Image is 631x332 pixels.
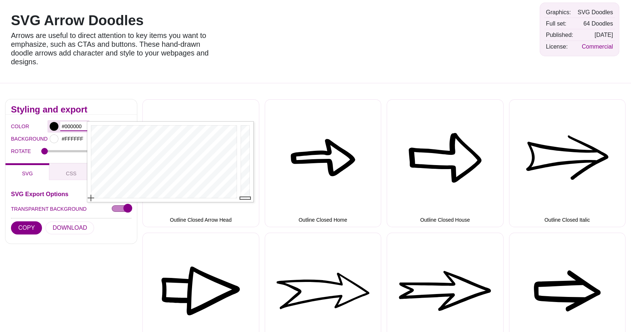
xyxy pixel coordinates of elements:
td: Published: [544,30,575,40]
label: TRANSPARENT BACKGROUND [11,204,87,214]
button: Outline Closed Home [265,99,382,227]
td: Graphics: [544,7,575,18]
td: Full set: [544,18,575,29]
h2: Styling and export [11,107,131,112]
button: Outline Closed Arrow Head [142,99,259,227]
label: COLOR [11,122,20,131]
h3: SVG Export Options [11,191,131,197]
h1: SVG Arrow Doodles [11,14,219,27]
button: CSS [49,163,93,180]
td: 64 Doodles [576,18,615,29]
a: Commercial [582,43,613,50]
label: ROTATE [11,146,41,156]
td: [DATE] [576,30,615,40]
td: SVG Doodles [576,7,615,18]
label: BACKGROUND [11,134,20,144]
button: DOWNLOAD [45,221,94,234]
button: Outline Closed House [387,99,504,227]
td: License: [544,41,575,52]
span: CSS [66,171,77,176]
p: Arrows are useful to direct attention to key items you want to emphasize, such as CTAs and button... [11,31,219,66]
button: Outline Closed Italic [509,99,626,227]
button: COPY [11,221,42,234]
